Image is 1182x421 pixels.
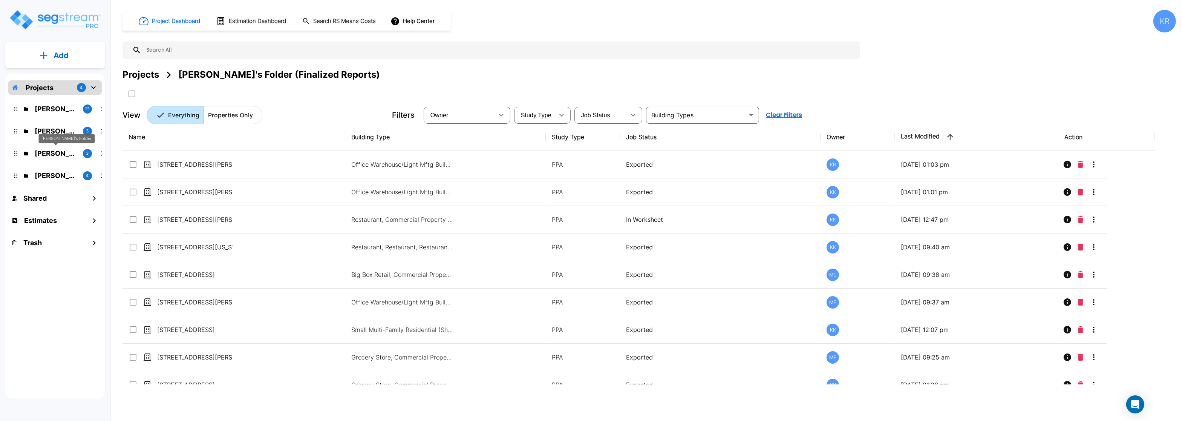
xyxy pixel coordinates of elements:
[746,110,756,120] button: Open
[626,243,815,252] p: Exported
[1086,240,1101,255] button: More-Options
[157,353,233,362] p: [STREET_ADDRESS][PERSON_NAME]
[821,123,895,151] th: Owner
[895,123,1058,151] th: Last Modified
[229,17,286,26] h1: Estimation Dashboard
[516,104,554,126] div: Select
[157,215,233,224] p: [STREET_ADDRESS][PERSON_NAME][PERSON_NAME]
[1086,322,1101,337] button: More-Options
[1153,10,1176,32] div: KR
[1126,395,1144,413] div: Open Intercom Messenger
[351,380,453,389] p: Grocery Store, Commercial Property Site
[827,324,839,336] div: KK
[1086,377,1101,392] button: More-Options
[763,108,805,123] button: Clear Filters
[1086,350,1101,365] button: More-Options
[1075,295,1086,310] button: Delete
[157,270,233,279] p: [STREET_ADDRESS]
[552,270,614,279] p: PPA
[351,270,453,279] p: Big Box Retail, Commercial Property Site
[1060,350,1075,365] button: Info
[122,123,345,151] th: Name
[168,111,199,120] p: Everything
[626,325,815,334] p: Exported
[552,298,614,307] p: PPA
[313,17,376,26] h1: Search RS Means Costs
[1086,184,1101,200] button: More-Options
[157,243,233,252] p: [STREET_ADDRESS][US_STATE]
[392,109,415,121] p: Filters
[1075,350,1086,365] button: Delete
[901,187,1052,197] p: [DATE] 01:01 pm
[552,325,614,334] p: PPA
[626,353,815,362] p: Exported
[157,325,233,334] p: [STREET_ADDRESS]
[1075,322,1086,337] button: Delete
[626,160,815,169] p: Exported
[425,104,494,126] div: Select
[5,45,105,66] button: Add
[152,17,200,26] h1: Project Dashboard
[54,50,69,61] p: Add
[1060,212,1075,227] button: Info
[208,111,253,120] p: Properties Only
[1060,295,1075,310] button: Info
[901,298,1052,307] p: [DATE] 09:37 am
[35,171,77,181] p: Jon's Folder
[1075,212,1086,227] button: Delete
[124,86,139,101] button: SelectAll
[35,148,77,158] p: Karina's Folder
[299,14,380,29] button: Search RS Means Costs
[901,353,1052,362] p: [DATE] 09:25 am
[552,215,614,224] p: PPA
[351,160,453,169] p: Office Warehouse/Light Mftg Building, Commercial Property Site
[389,14,438,28] button: Help Center
[1075,240,1086,255] button: Delete
[552,243,614,252] p: PPA
[351,187,453,197] p: Office Warehouse/Light Mftg Building, Commercial Property Site
[1060,240,1075,255] button: Info
[552,187,614,197] p: PPA
[157,380,233,389] p: [STREET_ADDRESS]
[86,150,89,157] p: 3
[901,270,1052,279] p: [DATE] 09:38 am
[827,186,839,198] div: KK
[351,298,453,307] p: Office Warehouse/Light Mftg Building, Commercial Property Site
[345,123,546,151] th: Building Type
[620,123,821,151] th: Job Status
[1075,377,1086,392] button: Delete
[552,380,614,389] p: PPA
[351,243,453,252] p: Restaurant, Restaurant, Restaurant, Restaurant, Commercial Property Site
[1086,212,1101,227] button: More-Options
[136,13,204,29] button: Project Dashboard
[648,110,744,120] input: Building Types
[546,123,620,151] th: Study Type
[351,215,453,224] p: Restaurant, Commercial Property Site
[901,325,1052,334] p: [DATE] 12:07 pm
[1060,322,1075,337] button: Info
[1060,267,1075,282] button: Info
[23,193,47,203] h1: Shared
[351,325,453,334] p: Small Multi-Family Residential (Short Term Residential Rental), Small Multi-Family Residential Site
[626,298,815,307] p: Exported
[80,85,83,91] p: 4
[626,215,815,224] p: In Worksheet
[827,296,839,309] div: ME
[1075,267,1086,282] button: Delete
[9,9,101,31] img: Logo
[157,160,233,169] p: [STREET_ADDRESS][PERSON_NAME]
[35,104,77,114] p: Kristina's Folder (Finalized Reports)
[1086,295,1101,310] button: More-Options
[85,106,90,112] p: 21
[204,106,262,124] button: Properties Only
[157,298,233,307] p: [STREET_ADDRESS][PERSON_NAME]
[1060,377,1075,392] button: Info
[552,160,614,169] p: PPA
[213,13,290,29] button: Estimation Dashboard
[827,241,839,254] div: KK
[430,112,449,118] span: Owner
[86,172,89,179] p: 4
[901,243,1052,252] p: [DATE] 09:40 am
[122,68,159,81] div: Projects
[39,134,95,143] div: [PERSON_NAME]'s Folder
